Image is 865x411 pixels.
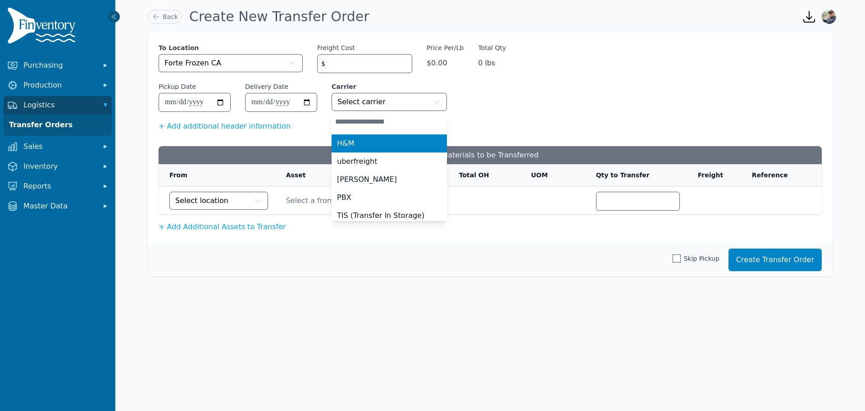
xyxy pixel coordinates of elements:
[337,210,424,221] span: TIS (Transfer In Storage)
[4,177,112,195] button: Reports
[4,96,112,114] button: Logistics
[275,164,448,186] th: Asset
[23,100,96,111] span: Logistics
[318,55,329,73] span: $
[478,43,506,52] label: Total Qty
[159,82,196,91] label: Pickup Date
[822,9,836,24] img: Anthony Armesto
[245,82,288,91] label: Delivery Date
[189,9,369,25] h1: Create New Transfer Order
[337,97,386,107] span: Select carrier
[164,58,221,69] span: Forte Frozen CA
[478,58,506,69] span: 0 lbs
[23,80,96,91] span: Production
[4,197,112,215] button: Master Data
[175,195,228,206] span: Select location
[148,10,182,23] a: Back
[169,192,268,210] button: Select location
[159,222,286,232] button: + Add Additional Assets to Transfer
[23,141,96,152] span: Sales
[23,181,96,192] span: Reports
[337,192,351,203] span: PBX
[4,138,112,156] button: Sales
[427,58,464,69] span: $0.00
[427,43,464,52] label: Price Per/Lb
[4,76,112,94] button: Production
[332,113,447,131] input: Select carrier
[448,164,520,186] th: Total OH
[687,164,741,186] th: Freight
[337,174,397,185] span: [PERSON_NAME]
[159,146,822,164] h3: Materials to be Transferred
[23,201,96,212] span: Master Data
[337,156,377,167] span: uberfreight
[332,93,447,111] button: Select carrier
[159,54,303,72] button: Forte Frozen CA
[23,161,96,172] span: Inventory
[4,56,112,74] button: Purchasing
[683,254,719,263] span: Skip Pickup
[728,249,822,271] button: Create Transfer Order
[23,60,96,71] span: Purchasing
[520,164,585,186] th: UOM
[159,164,275,186] th: From
[286,190,441,206] span: Select a from location
[332,134,447,225] ul: Select carrier
[7,7,79,47] img: Finventory
[317,43,355,52] label: Freight Cost
[159,121,291,132] button: + Add additional header information
[4,157,112,175] button: Inventory
[741,164,808,186] th: Reference
[585,164,687,186] th: Qty to Transfer
[5,116,110,134] a: Transfer Orders
[159,43,303,52] label: To Location
[332,82,447,91] label: Carrier
[337,138,354,149] span: H&M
